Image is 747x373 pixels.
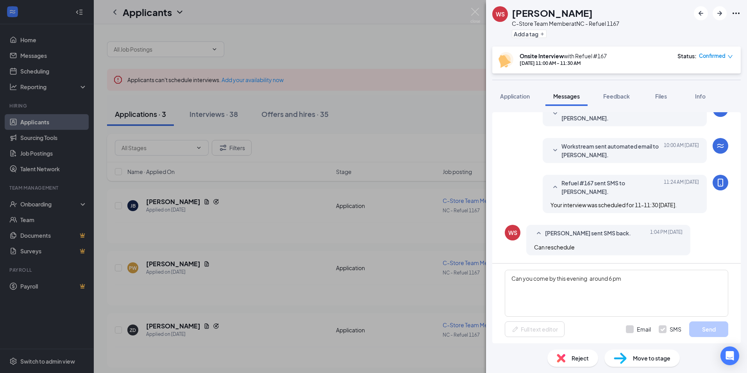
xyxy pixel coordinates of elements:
div: WS [508,229,517,237]
svg: Ellipses [731,9,741,18]
span: [DATE] 10:00 AM [664,142,699,159]
svg: Plus [540,32,545,36]
button: Send [689,321,728,337]
span: Application [500,93,530,100]
svg: WorkstreamLogo [716,141,725,151]
span: Files [655,93,667,100]
button: PlusAdd a tag [512,30,547,38]
span: Feedback [603,93,630,100]
button: ArrowRight [713,6,727,20]
span: Messages [553,93,580,100]
div: [DATE] 11:00 AM - 11:30 AM [520,60,607,66]
span: Your interview was scheduled for 11-11:30 [DATE]. [550,201,677,208]
button: ArrowLeftNew [694,6,708,20]
textarea: Can you come by this evening around 6 pm [505,270,728,317]
b: Onsite Interview [520,52,564,59]
span: [PERSON_NAME] sent SMS back. [545,229,631,238]
svg: MobileSms [716,178,725,187]
span: Workstream sent automated email to [PERSON_NAME]. [561,142,664,159]
svg: Pen [511,325,519,333]
span: Refuel #167 sent SMS to [PERSON_NAME]. [561,179,664,196]
button: Full text editorPen [505,321,565,337]
span: down [727,54,733,59]
span: Reject [572,354,589,362]
svg: ArrowRight [715,9,724,18]
svg: SmallChevronDown [550,146,560,155]
span: [DATE] 1:04 PM [650,229,683,238]
div: Open Intercom Messenger [720,346,739,365]
span: [DATE] 10:00 AM [664,105,699,122]
span: Confirmed [699,52,726,60]
span: Move to stage [633,354,670,362]
div: with Refuel #167 [520,52,607,60]
span: Info [695,93,706,100]
h1: [PERSON_NAME] [512,6,593,20]
div: C-Store Team Member at NC - Refuel 1167 [512,20,619,27]
svg: SmallChevronDown [550,109,560,118]
div: Status : [677,52,697,60]
svg: SmallChevronUp [534,229,543,238]
svg: SmallChevronUp [550,183,560,192]
span: [DATE] 11:24 AM [664,179,699,196]
span: Workstream sent automated SMS to [PERSON_NAME]. [561,105,664,122]
span: Can reschedule [534,244,575,251]
svg: ArrowLeftNew [696,9,706,18]
div: WS [496,10,505,18]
